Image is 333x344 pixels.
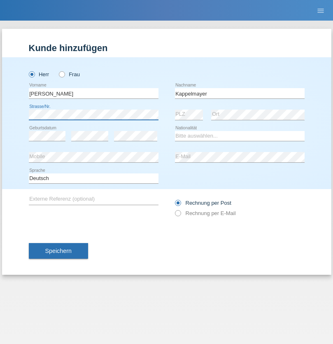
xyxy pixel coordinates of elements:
[59,71,80,77] label: Frau
[29,71,49,77] label: Herr
[312,8,329,13] a: menu
[29,71,34,77] input: Herr
[29,43,305,53] h1: Kunde hinzufügen
[59,71,64,77] input: Frau
[45,248,72,254] span: Speichern
[175,210,180,220] input: Rechnung per E-Mail
[175,210,236,216] label: Rechnung per E-Mail
[175,200,231,206] label: Rechnung per Post
[175,200,180,210] input: Rechnung per Post
[317,7,325,15] i: menu
[29,243,88,259] button: Speichern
